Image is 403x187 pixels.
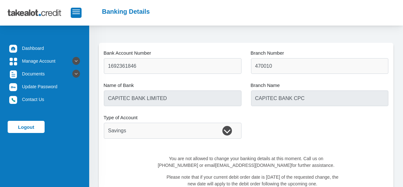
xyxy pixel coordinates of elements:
[8,5,71,21] img: takealot_credit_logo.svg
[8,68,82,80] a: Documents
[8,42,82,54] a: Dashboard
[251,90,389,106] input: Branch Name
[8,121,45,133] a: Logout
[8,55,82,67] a: Manage Account
[8,81,82,93] a: Update Password
[8,93,82,105] a: Contact Us
[102,8,150,15] h2: Banking Details
[156,155,336,169] p: You are not allowed to change your banking details at this moment. Call us on [PHONE_NUMBER] or e...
